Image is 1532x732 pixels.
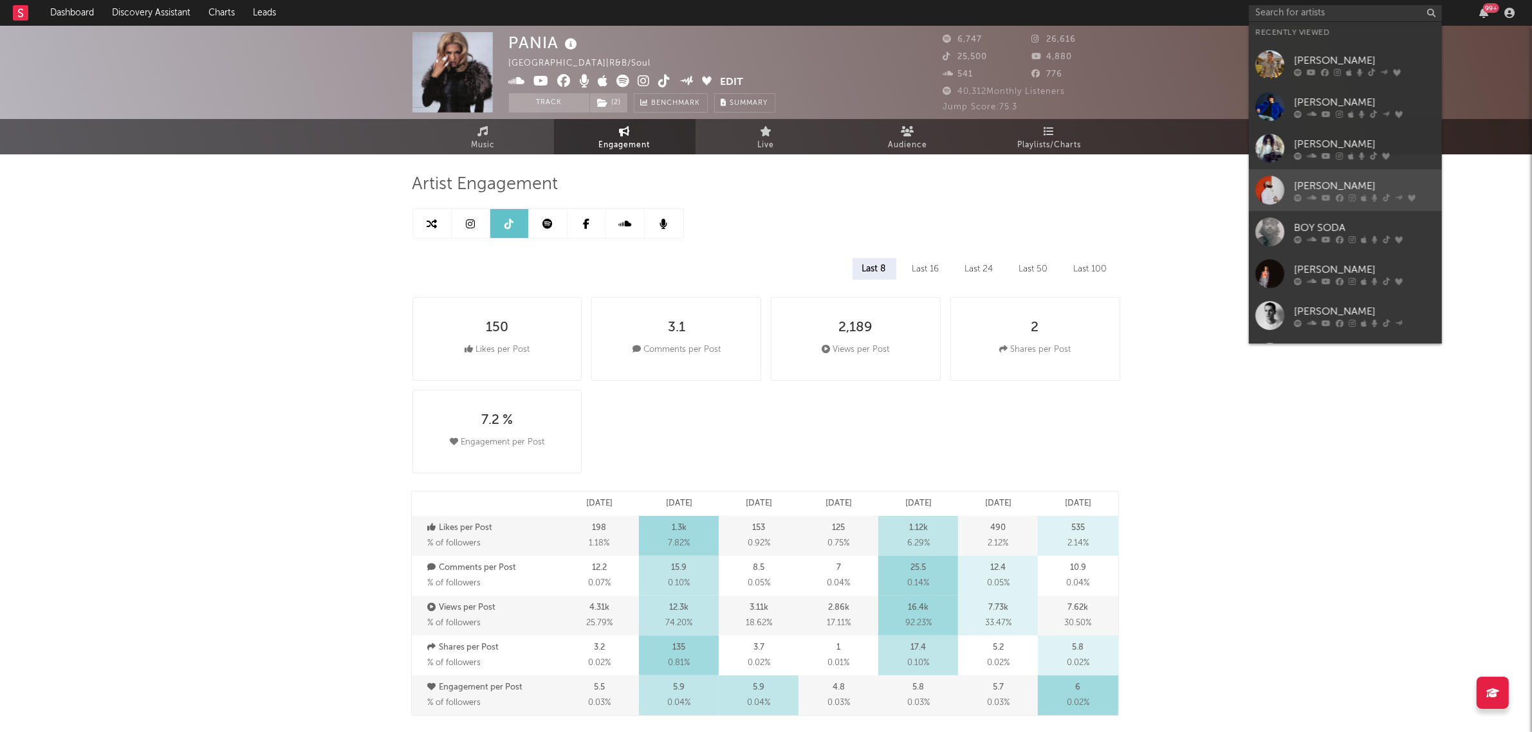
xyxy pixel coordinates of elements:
[481,413,513,428] div: 7.2 %
[1249,44,1442,86] a: [PERSON_NAME]
[832,520,845,536] p: 125
[586,496,613,511] p: [DATE]
[907,655,929,671] span: 0.10 %
[428,640,557,655] p: Shares per Post
[985,616,1011,631] span: 33.47 %
[1249,127,1442,169] a: [PERSON_NAME]
[987,655,1010,671] span: 0.02 %
[486,320,508,336] div: 150
[753,640,764,655] p: 3.7
[1065,496,1091,511] p: [DATE]
[910,640,926,655] p: 17.4
[599,138,651,153] span: Engagement
[753,680,764,695] p: 5.9
[668,655,690,671] span: 0.81 %
[714,93,775,113] button: Summary
[428,560,557,576] p: Comments per Post
[827,616,851,631] span: 17.11 %
[720,75,743,91] button: Edit
[909,520,928,536] p: 1.12k
[748,576,770,591] span: 0.05 %
[905,616,932,631] span: 92.23 %
[1073,640,1084,655] p: 5.8
[668,320,685,336] div: 3.1
[666,496,692,511] p: [DATE]
[1068,600,1089,616] p: 7.62k
[836,640,840,655] p: 1
[1294,95,1435,110] div: [PERSON_NAME]
[838,320,872,336] div: 2,189
[634,93,708,113] a: Benchmark
[412,177,558,192] span: Artist Engagement
[827,655,849,671] span: 0.01 %
[554,119,696,154] a: Engagement
[1010,258,1058,280] div: Last 50
[990,560,1006,576] p: 12.4
[827,536,849,551] span: 0.75 %
[1031,70,1062,78] span: 776
[669,600,688,616] p: 12.3k
[509,32,581,53] div: PANIA
[1071,520,1085,536] p: 535
[828,600,849,616] p: 2.86k
[836,560,841,576] p: 7
[428,619,481,627] span: % of followers
[1294,178,1435,194] div: [PERSON_NAME]
[837,119,979,154] a: Audience
[747,695,770,711] span: 0.04 %
[590,93,627,113] button: (2)
[1249,5,1442,21] input: Search for artists
[428,539,481,547] span: % of followers
[428,579,481,587] span: % of followers
[748,536,770,551] span: 0.92 %
[1249,86,1442,127] a: [PERSON_NAME]
[594,680,605,695] p: 5.5
[428,600,557,616] p: Views per Post
[1076,680,1081,695] p: 6
[905,496,932,511] p: [DATE]
[1064,258,1117,280] div: Last 100
[450,435,544,450] div: Engagement per Post
[665,616,692,631] span: 74.20 %
[672,640,685,655] p: 135
[943,103,1018,111] span: Jump Score: 75.3
[988,536,1008,551] span: 2.12 %
[943,35,983,44] span: 6,747
[594,640,605,655] p: 3.2
[1031,53,1072,61] span: 4,880
[1249,253,1442,295] a: [PERSON_NAME]
[748,655,770,671] span: 0.02 %
[746,616,772,631] span: 18.62 %
[888,138,927,153] span: Audience
[1255,25,1435,41] div: Recently Viewed
[1067,576,1090,591] span: 0.04 %
[993,680,1004,695] p: 5.7
[1249,336,1442,378] a: Balu Brigada
[1065,616,1092,631] span: 30.50 %
[943,87,1066,96] span: 40,312 Monthly Listeners
[671,560,687,576] p: 15.9
[1479,8,1488,18] button: 99+
[908,600,928,616] p: 16.4k
[988,600,1008,616] p: 7.73k
[999,342,1071,358] div: Shares per Post
[987,695,1010,711] span: 0.03 %
[912,680,924,695] p: 5.8
[987,576,1010,591] span: 0.05 %
[428,699,481,707] span: % of followers
[428,659,481,667] span: % of followers
[509,93,589,113] button: Track
[667,695,690,711] span: 0.04 %
[985,496,1011,511] p: [DATE]
[1249,211,1442,253] a: BOY SODA
[1483,3,1499,13] div: 99 +
[758,138,775,153] span: Live
[907,695,930,711] span: 0.03 %
[1017,138,1081,153] span: Playlists/Charts
[1294,262,1435,277] div: [PERSON_NAME]
[730,100,768,107] span: Summary
[652,96,701,111] span: Benchmark
[588,695,611,711] span: 0.03 %
[903,258,949,280] div: Last 16
[592,520,606,536] p: 198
